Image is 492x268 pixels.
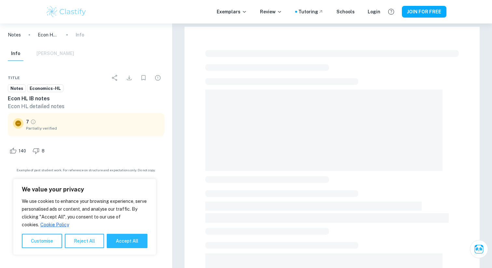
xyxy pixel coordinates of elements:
a: Notes [8,84,26,92]
div: We value your privacy [13,179,156,255]
a: Tutoring [298,8,323,15]
button: Reject All [65,234,104,248]
div: Share [108,71,121,84]
span: Notes [8,85,25,92]
a: Economics-HL [27,84,63,92]
button: Ask Clai [470,240,488,258]
button: Customise [22,234,62,248]
span: 140 [15,148,30,154]
p: 7 [26,118,29,125]
p: Econ HL IB notes [38,31,59,38]
button: Accept All [107,234,147,248]
button: JOIN FOR FREE [402,6,446,18]
img: Clastify logo [46,5,87,18]
div: Report issue [151,71,164,84]
a: Cookie Policy [40,222,69,228]
button: Help and Feedback [386,6,397,17]
p: Review [260,8,282,15]
p: Exemplars [217,8,247,15]
p: Info [75,31,84,38]
span: Economics-HL [27,85,63,92]
p: We use cookies to enhance your browsing experience, serve personalised ads or content, and analys... [22,197,147,229]
span: Example of past student work. For reference on structure and expectations only. Do not copy. [8,168,164,173]
span: Partially verified [26,125,159,131]
span: 8 [38,148,48,154]
p: Econ HL detailed notes [8,103,164,110]
button: Info [8,47,23,61]
p: We value your privacy [22,186,147,193]
span: Title [8,75,20,81]
div: Download [123,71,136,84]
div: Bookmark [137,71,150,84]
a: Notes [8,31,21,38]
a: Login [368,8,380,15]
div: Dislike [31,146,48,156]
a: Grade partially verified [30,119,36,125]
h6: Econ HL IB notes [8,95,164,103]
div: Like [8,146,30,156]
a: Schools [336,8,355,15]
